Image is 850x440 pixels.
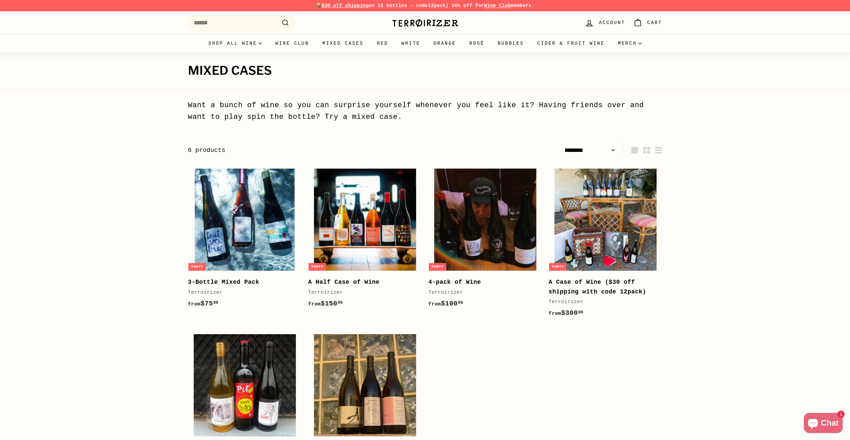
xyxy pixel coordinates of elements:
[429,300,463,307] span: $100
[484,3,511,8] a: Wine Club
[463,34,491,52] a: Rosé
[338,300,343,305] sup: 00
[188,300,218,307] span: $75
[599,19,625,26] span: Account
[309,263,326,271] div: Party
[188,64,662,77] h1: Mixed Cases
[175,34,676,52] div: Primary
[491,34,530,52] a: Bubbles
[549,311,561,316] span: from
[202,34,269,52] summary: Shop all wine
[578,310,583,315] sup: 00
[429,163,542,316] a: Party 4-pack of Wine Terroirizer
[269,34,316,52] a: Wine Club
[188,279,260,285] b: 3-Bottle Mixed Pack
[308,301,321,307] span: from
[188,289,295,297] div: Terroirizer
[188,2,662,9] p: 📦 on 12 bottles - code | 10% off for members.
[549,298,656,306] div: Terroirizer
[188,99,662,123] div: Want a bunch of wine so you can surprise yourself whenever you feel like it? Having friends over ...
[308,300,343,307] span: $150
[395,34,427,52] a: White
[429,263,446,271] div: Party
[308,279,380,285] b: A Half Case of Wine
[427,34,463,52] a: Orange
[549,279,647,295] b: A Case of Wine ($30 off shipping with code 12pack)
[549,263,566,271] div: Party
[581,13,629,33] a: Account
[308,289,415,297] div: Terroirizer
[322,3,369,8] span: $30 off shipping
[188,146,425,155] div: 6 products
[458,300,463,305] sup: 00
[213,300,218,305] sup: 00
[370,34,395,52] a: Red
[611,34,648,52] summary: Merch
[647,19,662,26] span: Cart
[316,34,370,52] a: Mixed Cases
[549,163,662,325] a: Party A Case of Wine ($30 off shipping with code 12pack) Terroirizer
[428,3,446,8] strong: 12pack
[802,413,845,435] inbox-online-store-chat: Shopify online store chat
[629,13,666,33] a: Cart
[188,301,201,307] span: from
[308,163,422,316] a: Party A Half Case of Wine Terroirizer
[531,34,612,52] a: Cider & Fruit Wine
[188,163,302,316] a: Party 3-Bottle Mixed Pack Terroirizer
[429,289,535,297] div: Terroirizer
[429,301,441,307] span: from
[429,279,481,285] b: 4-pack of Wine
[549,309,583,317] span: $300
[188,263,206,271] div: Party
